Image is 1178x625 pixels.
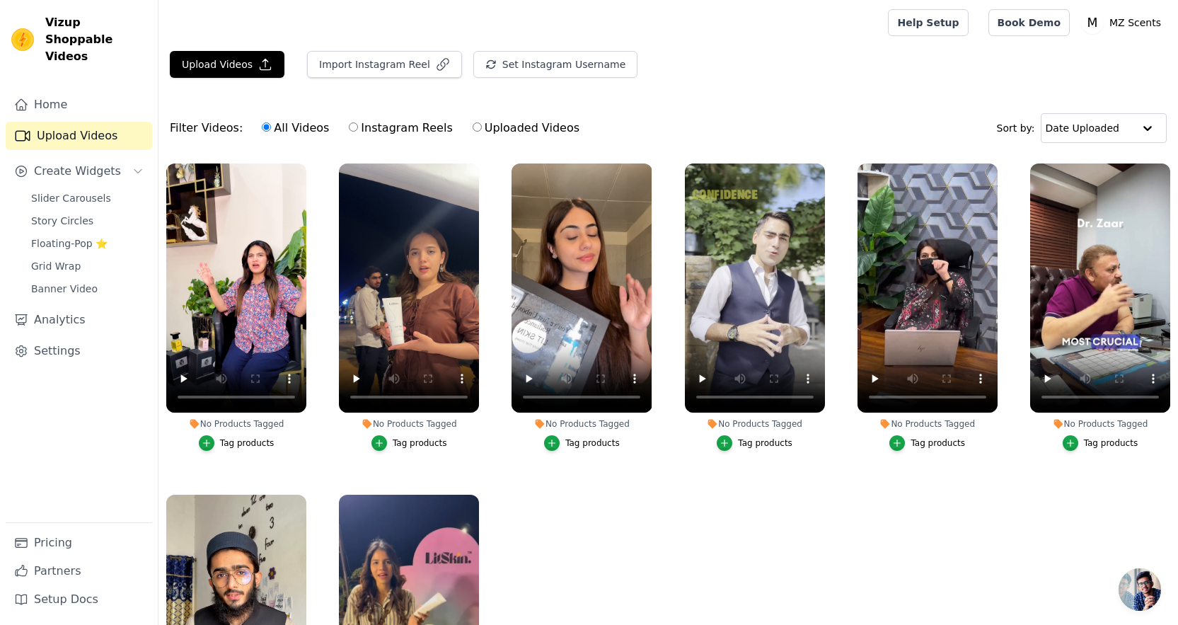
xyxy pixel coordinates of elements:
[473,122,482,132] input: Uploaded Videos
[31,259,81,273] span: Grid Wrap
[170,112,587,144] div: Filter Videos:
[472,119,580,137] label: Uploaded Videos
[6,91,152,119] a: Home
[23,256,152,276] a: Grid Wrap
[6,157,152,185] button: Create Widgets
[685,418,825,430] div: No Products Tagged
[23,234,152,253] a: Floating-Pop ⭐
[31,214,93,228] span: Story Circles
[170,51,284,78] button: Upload Videos
[11,28,34,51] img: Vizup
[1087,16,1098,30] text: M
[34,163,121,180] span: Create Widgets
[1063,435,1138,451] button: Tag products
[888,9,968,36] a: Help Setup
[339,418,479,430] div: No Products Tagged
[1030,418,1170,430] div: No Products Tagged
[6,585,152,614] a: Setup Docs
[31,191,111,205] span: Slider Carousels
[6,337,152,365] a: Settings
[31,236,108,251] span: Floating-Pop ⭐
[23,188,152,208] a: Slider Carousels
[199,435,275,451] button: Tag products
[717,435,792,451] button: Tag products
[371,435,447,451] button: Tag products
[889,435,965,451] button: Tag products
[1119,568,1161,611] div: Open chat
[1081,10,1167,35] button: M MZ Scents
[473,51,637,78] button: Set Instagram Username
[911,437,965,449] div: Tag products
[6,529,152,557] a: Pricing
[31,282,98,296] span: Banner Video
[393,437,447,449] div: Tag products
[6,557,152,585] a: Partners
[348,119,453,137] label: Instagram Reels
[307,51,462,78] button: Import Instagram Reel
[988,9,1070,36] a: Book Demo
[1104,10,1167,35] p: MZ Scents
[997,113,1167,143] div: Sort by:
[6,122,152,150] a: Upload Videos
[261,119,330,137] label: All Videos
[544,435,620,451] button: Tag products
[6,306,152,334] a: Analytics
[565,437,620,449] div: Tag products
[512,418,652,430] div: No Products Tagged
[262,122,271,132] input: All Videos
[23,279,152,299] a: Banner Video
[166,418,306,430] div: No Products Tagged
[349,122,358,132] input: Instagram Reels
[23,211,152,231] a: Story Circles
[45,14,146,65] span: Vizup Shoppable Videos
[220,437,275,449] div: Tag products
[738,437,792,449] div: Tag products
[857,418,998,430] div: No Products Tagged
[1084,437,1138,449] div: Tag products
